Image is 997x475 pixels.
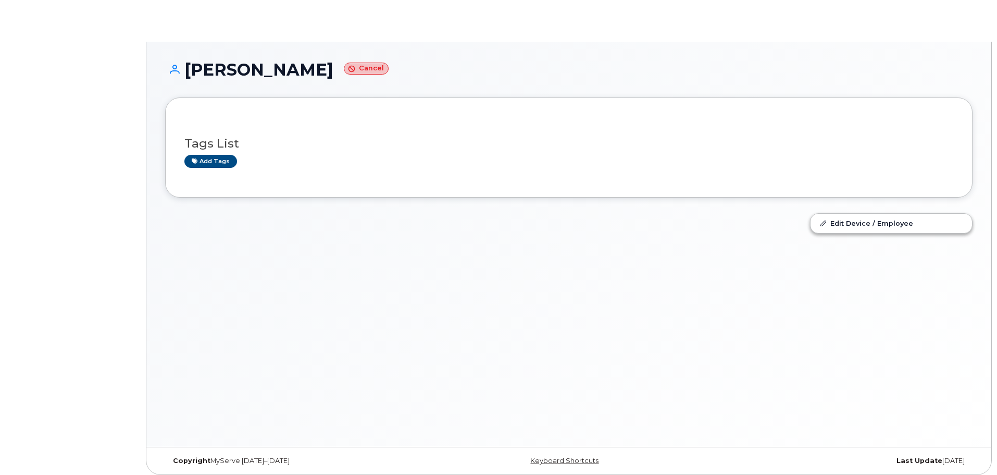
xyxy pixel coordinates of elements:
a: Edit Device / Employee [811,214,972,233]
small: Cancel [344,63,389,75]
div: [DATE] [703,457,973,465]
a: Add tags [184,155,237,168]
div: MyServe [DATE]–[DATE] [165,457,434,465]
strong: Last Update [896,457,942,465]
strong: Copyright [173,457,210,465]
a: Keyboard Shortcuts [530,457,599,465]
h3: Tags List [184,137,953,150]
h1: [PERSON_NAME] [165,60,973,79]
